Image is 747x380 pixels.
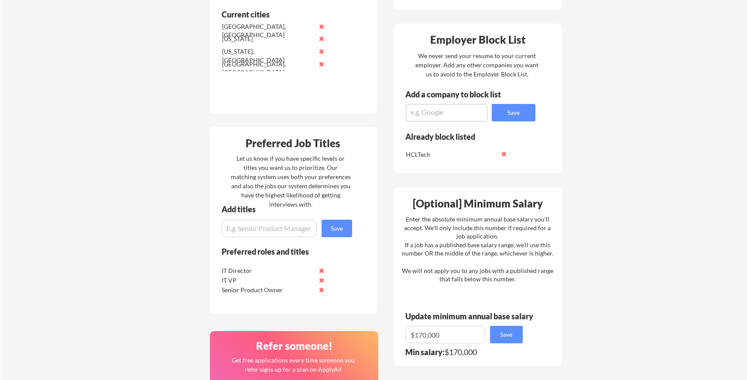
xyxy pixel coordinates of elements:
div: [US_STATE] [222,35,314,43]
div: Current cities [222,10,343,18]
button: Save [492,104,535,121]
div: Senior Product Owner [222,286,314,294]
div: Update minimum annual base salary [405,312,536,320]
div: We never send your resume to your current employer. Add any other companies you want us to avoid ... [415,51,539,79]
div: [US_STATE], [GEOGRAPHIC_DATA] [222,47,314,64]
div: [GEOGRAPHIC_DATA], [GEOGRAPHIC_DATA] [222,22,314,39]
div: Refer someone! [213,341,376,351]
div: Preferred roles and titles [222,248,340,256]
div: Preferred Job Titles [212,138,374,149]
div: Enter the absolute minimum annual base salary you'll accept. We'll only include this number if re... [402,215,553,283]
div: [GEOGRAPHIC_DATA], [GEOGRAPHIC_DATA] [222,60,314,77]
button: Save [490,326,523,343]
div: Let us know if you have specific levels or titles you want us to prioritize. Our matching system ... [231,154,351,209]
div: $170,000 [405,348,528,356]
div: Already block listed [405,133,524,141]
div: Employer Block List [397,35,559,45]
strong: Min salary: [405,347,445,357]
div: Add a company to block list [405,90,514,98]
div: IT Director [222,266,314,275]
input: E.g. $100,000 [406,326,485,343]
div: IT VP [222,276,314,285]
div: Get free applications every time someone you refer signs up for a plan on ApplyAll [231,356,356,374]
input: E.g. Senior Product Manager [222,220,317,237]
div: [Optional] Minimum Salary [397,198,559,209]
div: Add titles [222,205,345,213]
button: Save [322,220,352,237]
div: HCLTech [406,150,498,159]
